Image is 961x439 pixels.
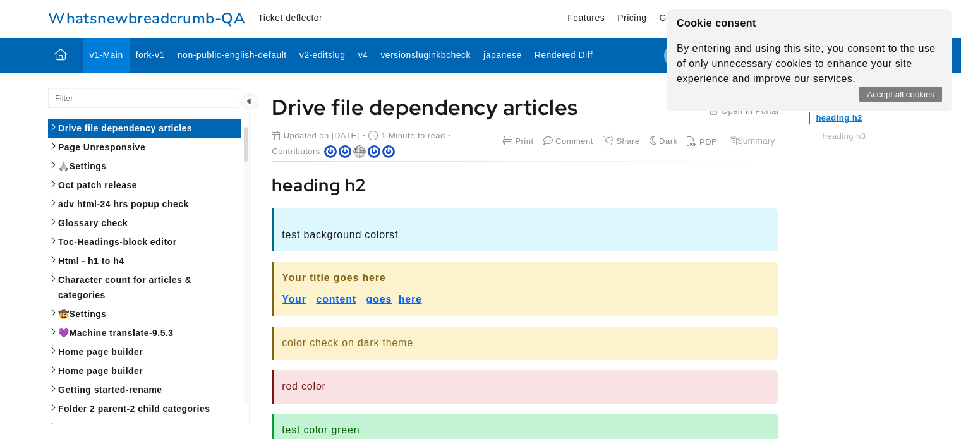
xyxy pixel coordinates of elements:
[70,159,239,174] span: Settings
[352,38,375,73] a: v4
[477,38,528,73] a: japanese
[515,136,533,146] span: Print
[722,106,779,116] span: Open In Portal
[659,136,677,146] span: Dark
[282,226,771,244] p: test background colorsf
[48,232,241,251] a: Toc-Headings-block editor
[58,177,239,193] span: Oct patch release
[281,129,360,142] span: Updated on [DATE]
[58,363,239,378] span: Home page builder
[699,137,716,147] span: PDF
[48,119,241,138] a: Drive file dependency articles
[58,253,239,268] span: Html - h1 to h4
[324,145,337,158] img: umamaheswari baskaran
[282,269,771,287] p: Your title goes here
[399,294,422,304] a: here
[378,129,445,142] span: 1 Minute to read
[822,130,906,143] a: heading h3:
[58,121,239,136] span: Drive file dependency articles
[272,145,324,158] div: Contributors
[282,294,306,304] a: Your
[483,50,522,60] span: japanese
[48,88,238,108] input: Filter
[816,112,906,124] a: heading h2
[48,361,241,380] a: Home page builder
[282,378,771,396] p: red color
[726,135,778,147] button: Summary
[659,11,737,25] a: Glossary definition
[617,11,646,25] a: Pricing
[58,401,239,416] span: Folder 2 parent-2 child categories
[382,145,395,158] img: pradeepkumar bose
[58,140,239,155] span: Page Unresponsive
[48,323,241,342] a: 💜
[353,145,366,158] img: Shree checkd'souza Gayathri szép
[241,94,258,109] span: Hide category
[272,88,577,126] h1: Drive file dependency articles
[178,50,287,60] span: non-public-english-default
[136,50,165,60] span: fork-v1
[316,294,356,304] a: content
[380,50,471,60] span: versionsluginkbcheck
[299,50,346,60] span: v2-editslug
[528,38,599,73] a: Rendered Diff
[339,145,351,158] img: dharani thangarasu
[282,334,771,352] p: color check on dark theme
[58,382,239,397] span: Getting started-rename
[48,157,241,176] a: 🙏🏼Settings
[83,38,130,73] a: v1-Main
[58,234,239,250] span: Toc-Headings-block editor
[58,196,239,212] span: adv html-24 hrs popup check
[258,11,322,25] a: Ticket deflector
[664,44,816,68] input: Search
[48,304,241,323] a: 🤠Settings
[58,215,239,231] span: Glossary check
[535,50,593,60] span: Rendered Diff
[48,176,241,195] a: Oct patch release
[567,11,605,25] a: Features
[130,38,171,73] a: fork-v1
[58,272,239,303] span: Character count for articles & categories
[374,38,477,73] a: versionsluginkbcheck
[368,145,380,158] img: arunkumar subburaj
[272,172,778,198] h2: heading h2
[58,344,239,359] span: Home page builder
[70,325,239,340] span: Machine translate-9.5.3
[293,38,352,73] a: v2-editslug
[677,41,942,87] p: By entering and using this site, you consent to the use of only unnecessary cookies to enhance yo...
[48,251,241,270] a: Html - h1 to h4
[358,50,368,60] span: v4
[366,294,392,304] a: goes
[677,18,756,28] strong: Cookie consent
[90,50,123,60] span: v1-Main
[48,195,241,213] a: adv html-24 hrs popup check
[48,6,245,32] a: Whatsnewbreadcrumb-QA
[555,136,593,146] span: Comment
[171,38,293,73] a: non-public-english-default
[48,213,241,232] a: Glossary check
[616,136,639,146] span: Share
[48,399,241,418] a: Folder 2 parent-2 child categories
[859,87,942,102] button: Accept all cookies
[70,306,239,322] span: Settings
